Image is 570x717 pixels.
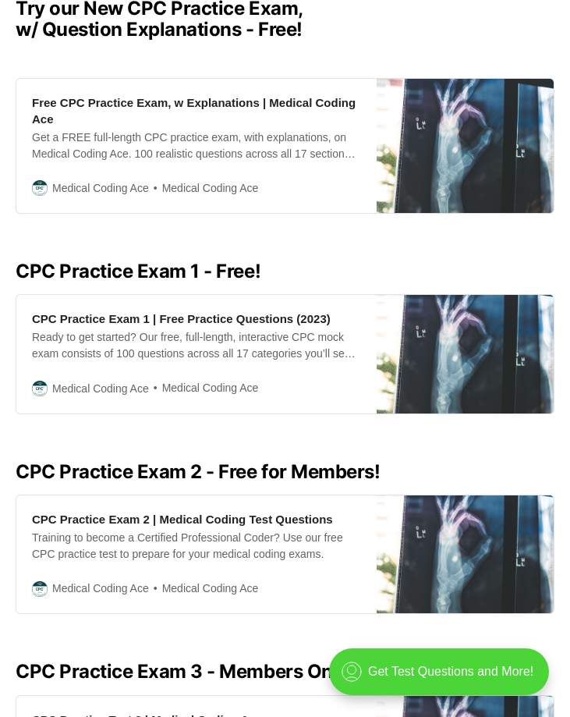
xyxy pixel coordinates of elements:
[32,130,361,162] div: Get a FREE full-length CPC practice exam, with explanations, on Medical Coding Ace. 100 realistic...
[52,580,149,597] span: Medical Coding Ace
[16,661,554,683] h2: CPC Practice Exam 3 - Members Only
[32,94,361,127] div: Free CPC Practice Exam, w Explanations | Medical Coding Ace
[149,179,259,197] span: Medical Coding Ace
[16,261,554,282] h2: CPC Practice Exam 1 - Free!
[149,580,259,598] span: Medical Coding Ace
[52,380,149,397] span: Medical Coding Ace
[32,511,333,527] div: CPC Practice Exam 2 | Medical Coding Test Questions
[52,179,149,197] span: Medical Coding Ace
[16,78,554,214] a: Free CPC Practice Exam, w Explanations | Medical Coding AceGet a FREE full-length CPC practice ex...
[149,379,259,397] span: Medical Coding Ace
[32,311,331,327] div: CPC Practice Exam 1 | Free Practice Questions (2023)
[16,461,554,483] h2: CPC Practice Exam 2 - Free for Members!
[32,530,361,563] div: Training to become a Certified Professional Coder? Use our free CPC practice test to prepare for ...
[316,641,570,717] iframe: portal-trigger
[16,294,554,414] a: CPC Practice Exam 1 | Free Practice Questions (2023)Ready to get started? Our free, full-length, ...
[32,329,361,362] div: Ready to get started? Our free, full-length, interactive CPC mock exam consists of 100 questions ...
[16,495,554,614] a: CPC Practice Exam 2 | Medical Coding Test QuestionsTraining to become a Certified Professional Co...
